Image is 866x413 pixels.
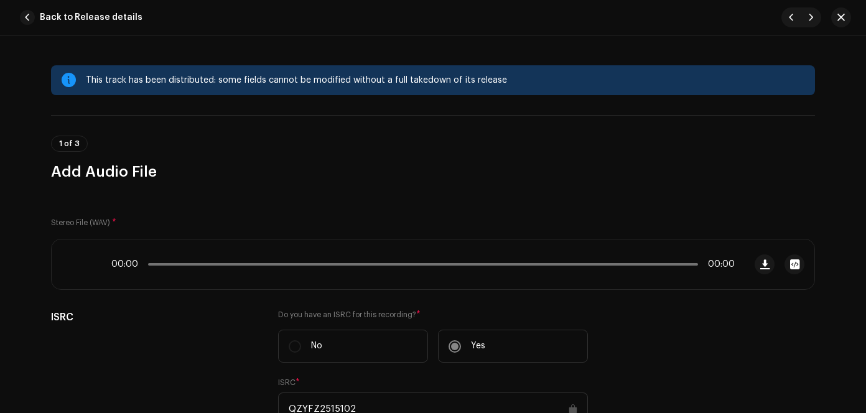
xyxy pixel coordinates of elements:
p: Yes [471,340,485,353]
label: Do you have an ISRC for this recording? [278,310,588,320]
p: No [311,340,322,353]
div: This track has been distributed: some fields cannot be modified without a full takedown of its re... [86,73,805,88]
h3: Add Audio File [51,162,815,182]
h5: ISRC [51,310,258,325]
span: 00:00 [703,259,735,269]
label: ISRC [278,378,300,387]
